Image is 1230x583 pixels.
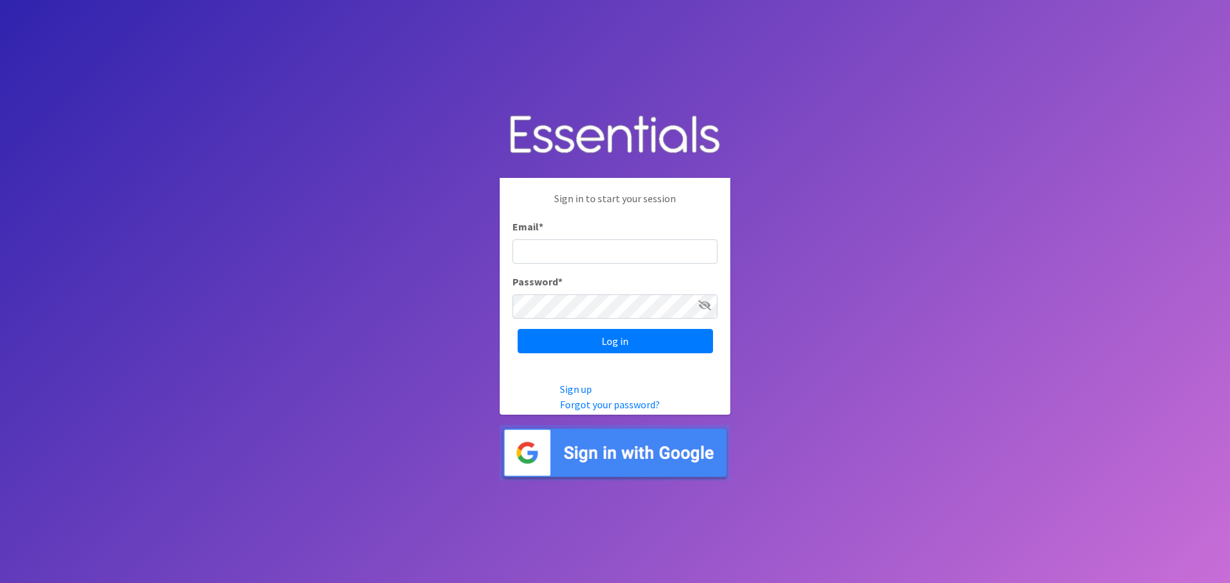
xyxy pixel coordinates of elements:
[518,329,713,353] input: Log in
[512,191,717,219] p: Sign in to start your session
[539,220,543,233] abbr: required
[500,102,730,168] img: Human Essentials
[512,274,562,289] label: Password
[558,275,562,288] abbr: required
[560,383,592,395] a: Sign up
[560,398,660,411] a: Forgot your password?
[512,219,543,234] label: Email
[500,425,730,481] img: Sign in with Google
